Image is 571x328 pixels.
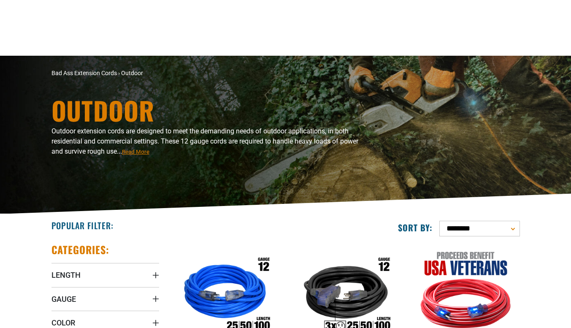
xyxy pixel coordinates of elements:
[121,70,143,76] span: Outdoor
[51,294,76,304] span: Gauge
[51,263,159,287] summary: Length
[51,70,117,76] a: Bad Ass Extension Cords
[51,270,81,280] span: Length
[51,98,360,123] h1: Outdoor
[51,220,114,231] h2: Popular Filter:
[51,127,358,155] span: Outdoor extension cords are designed to meet the demanding needs of outdoor applications, in both...
[122,149,149,155] span: Read More
[118,70,120,76] span: ›
[51,243,110,256] h2: Categories:
[51,287,159,311] summary: Gauge
[51,318,75,328] span: Color
[398,222,433,233] label: Sort by:
[51,69,360,78] nav: breadcrumbs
